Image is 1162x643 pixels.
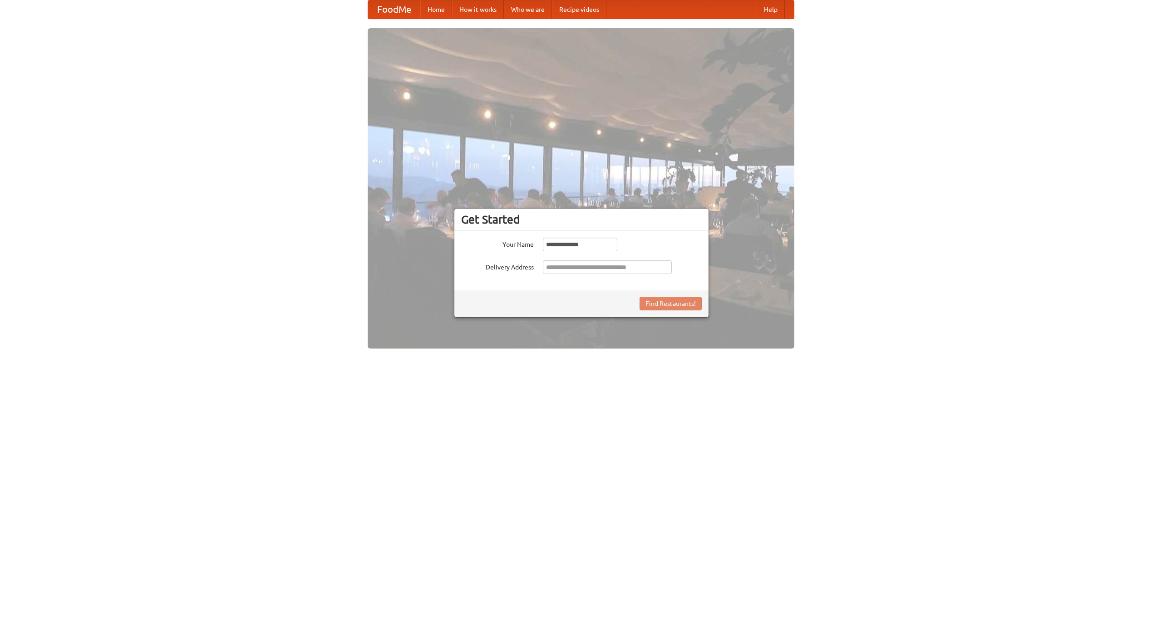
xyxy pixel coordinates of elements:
label: Your Name [461,238,534,249]
h3: Get Started [461,213,702,226]
a: FoodMe [368,0,420,19]
button: Find Restaurants! [640,297,702,310]
a: How it works [452,0,504,19]
a: Home [420,0,452,19]
a: Recipe videos [552,0,606,19]
a: Help [757,0,785,19]
label: Delivery Address [461,260,534,272]
a: Who we are [504,0,552,19]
